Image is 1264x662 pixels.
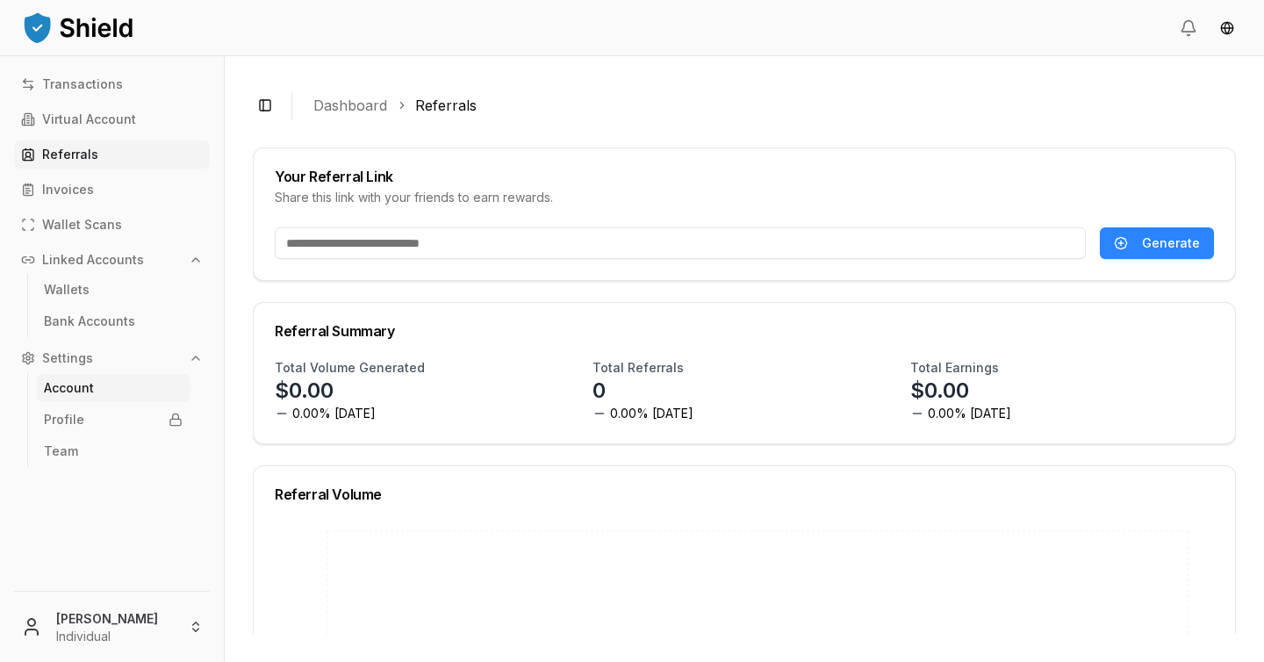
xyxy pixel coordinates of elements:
[592,377,606,405] p: 0
[275,359,425,377] h3: Total Volume Generated
[910,359,999,377] h3: Total Earnings
[37,406,190,434] a: Profile
[42,148,98,161] p: Referrals
[44,414,84,426] p: Profile
[42,113,136,126] p: Virtual Account
[44,315,135,327] p: Bank Accounts
[14,70,210,98] a: Transactions
[928,405,1011,422] span: 0.00% [DATE]
[44,445,78,457] p: Team
[37,307,190,335] a: Bank Accounts
[275,487,1214,501] div: Referral Volume
[275,324,1214,338] div: Referral Summary
[415,95,477,116] a: Referrals
[7,599,217,655] button: [PERSON_NAME]Individual
[44,382,94,394] p: Account
[44,284,90,296] p: Wallets
[275,169,1214,183] div: Your Referral Link
[42,254,144,266] p: Linked Accounts
[42,219,122,231] p: Wallet Scans
[610,405,693,422] span: 0.00% [DATE]
[292,405,376,422] span: 0.00% [DATE]
[313,95,387,116] a: Dashboard
[275,189,1214,206] div: Share this link with your friends to earn rewards.
[592,359,684,377] h3: Total Referrals
[42,352,93,364] p: Settings
[14,344,210,372] button: Settings
[910,377,969,405] p: $0.00
[56,628,175,645] p: Individual
[1100,227,1214,259] button: Generate
[275,377,334,405] p: $0.00
[313,95,1222,116] nav: breadcrumb
[14,140,210,169] a: Referrals
[21,10,135,45] img: ShieldPay Logo
[14,246,210,274] button: Linked Accounts
[14,105,210,133] a: Virtual Account
[1142,234,1200,252] span: Generate
[37,276,190,304] a: Wallets
[56,609,175,628] p: [PERSON_NAME]
[14,176,210,204] a: Invoices
[42,78,123,90] p: Transactions
[42,183,94,196] p: Invoices
[37,437,190,465] a: Team
[37,374,190,402] a: Account
[14,211,210,239] a: Wallet Scans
